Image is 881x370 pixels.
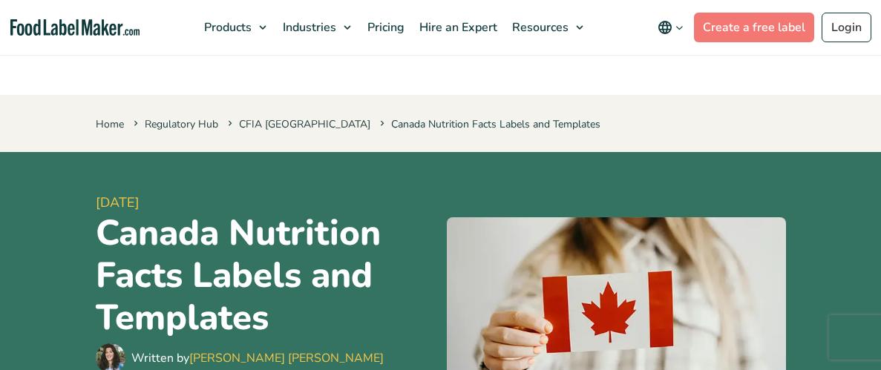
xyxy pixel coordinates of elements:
h1: Canada Nutrition Facts Labels and Templates [96,213,435,340]
a: Login [822,13,871,42]
div: Written by [131,349,384,367]
a: [PERSON_NAME] [PERSON_NAME] [189,350,384,366]
a: CFIA [GEOGRAPHIC_DATA] [239,117,370,131]
span: [DATE] [96,193,435,213]
span: Resources [508,19,570,36]
span: Hire an Expert [415,19,499,36]
a: Create a free label [694,13,814,42]
span: Products [200,19,253,36]
a: Home [96,117,124,131]
span: Industries [278,19,338,36]
span: Canada Nutrition Facts Labels and Templates [377,117,600,131]
span: Pricing [363,19,406,36]
a: Regulatory Hub [145,117,218,131]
